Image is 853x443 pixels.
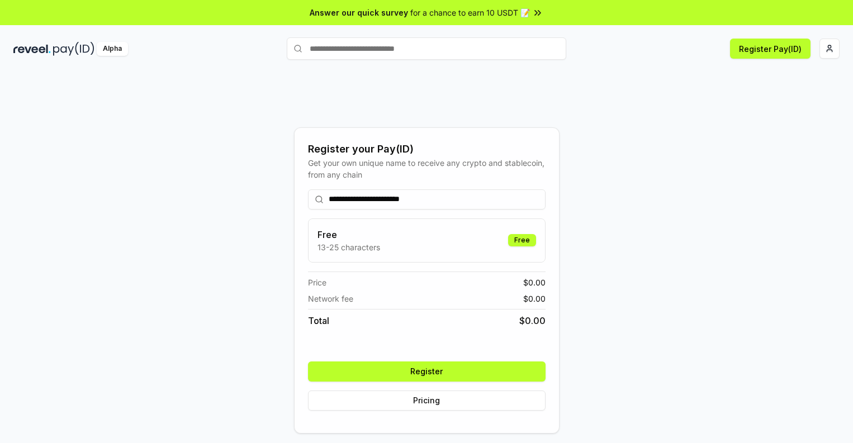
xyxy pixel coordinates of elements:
[519,314,546,327] span: $ 0.00
[317,228,380,241] h3: Free
[308,390,546,411] button: Pricing
[97,42,128,56] div: Alpha
[13,42,51,56] img: reveel_dark
[308,141,546,157] div: Register your Pay(ID)
[317,241,380,253] p: 13-25 characters
[730,39,811,59] button: Register Pay(ID)
[410,7,530,18] span: for a chance to earn 10 USDT 📝
[310,7,408,18] span: Answer our quick survey
[523,277,546,288] span: $ 0.00
[308,157,546,180] div: Get your own unique name to receive any crypto and stablecoin, from any chain
[53,42,94,56] img: pay_id
[308,293,353,304] span: Network fee
[308,361,546,382] button: Register
[308,277,326,288] span: Price
[523,293,546,304] span: $ 0.00
[308,314,329,327] span: Total
[508,234,536,246] div: Free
